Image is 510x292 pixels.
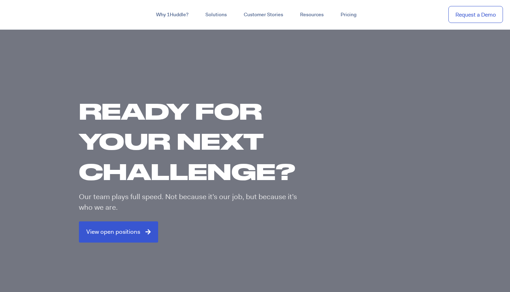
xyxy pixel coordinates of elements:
[448,6,503,23] a: Request a Demo
[332,8,365,21] a: Pricing
[7,8,57,21] img: ...
[79,192,305,213] p: Our team plays full speed. Not because it’s our job, but because it’s who we are.
[79,96,310,186] h1: Ready for your next challenge?
[86,229,140,235] span: View open positions
[148,8,197,21] a: Why 1Huddle?
[292,8,332,21] a: Resources
[79,221,158,243] a: View open positions
[235,8,292,21] a: Customer Stories
[197,8,235,21] a: Solutions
